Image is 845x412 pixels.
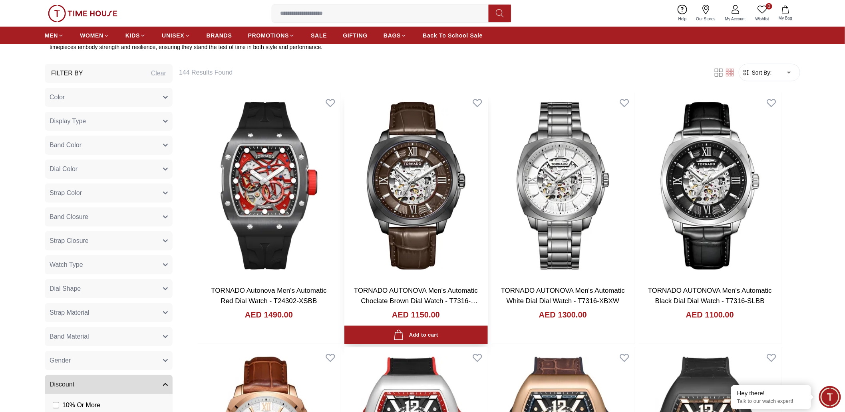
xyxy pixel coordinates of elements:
[775,15,795,21] span: My Bag
[693,16,719,22] span: Our Stores
[45,28,64,43] a: MEN
[766,3,772,10] span: 0
[45,231,173,250] button: Strap Closure
[207,32,232,39] span: BRANDS
[125,32,140,39] span: KIDS
[491,93,635,280] img: TORNADO AUTONOVA Men's Automatic White Dial Dial Watch - T7316-XBXW
[50,356,71,365] span: Gender
[45,183,173,203] button: Strap Color
[343,28,368,43] a: GIFTING
[80,32,103,39] span: WOMEN
[50,93,65,102] span: Color
[151,69,166,78] div: Clear
[423,32,483,39] span: Back To School Sale
[50,260,83,270] span: Watch Type
[648,287,772,305] a: TORNADO AUTONOVA Men's Automatic Black Dial Dial Watch - T7316-SLBB
[722,16,749,22] span: My Account
[50,164,78,174] span: Dial Color
[686,309,734,320] h4: AED 1100.00
[45,303,173,322] button: Strap Material
[384,32,401,39] span: BAGS
[344,326,488,345] button: Add to cart
[197,93,341,280] img: TORNADO Autonova Men's Automatic Red Dial Watch - T24302-XSBB
[45,160,173,179] button: Dial Color
[45,88,173,107] button: Color
[737,389,805,397] div: Hey there!
[774,4,797,23] button: My Bag
[50,212,88,222] span: Band Closure
[50,380,74,389] span: Discount
[737,398,805,405] p: Talk to our watch expert!
[50,308,89,317] span: Strap Material
[53,402,59,408] input: 10% Or More
[45,327,173,346] button: Band Material
[45,351,173,370] button: Gender
[45,207,173,227] button: Band Closure
[423,28,483,43] a: Back To School Sale
[354,287,478,315] a: TORNADO AUTONOVA Men's Automatic Choclate Brown Dial Watch - T7316-XLDD
[245,309,293,320] h4: AED 1490.00
[750,69,772,77] span: Sort By:
[675,16,690,22] span: Help
[50,140,82,150] span: Band Color
[50,332,89,341] span: Band Material
[45,255,173,274] button: Watch Type
[162,32,184,39] span: UNISEX
[162,28,190,43] a: UNISEX
[742,69,772,77] button: Sort By:
[692,3,720,24] a: Our Stores
[45,375,173,394] button: Discount
[392,309,440,320] h4: AED 1150.00
[45,112,173,131] button: Display Type
[45,136,173,155] button: Band Color
[751,3,774,24] a: 0Wishlist
[248,32,289,39] span: PROMOTIONS
[344,93,488,280] img: TORNADO AUTONOVA Men's Automatic Choclate Brown Dial Watch - T7316-XLDD
[501,287,625,305] a: TORNADO AUTONOVA Men's Automatic White Dial Dial Watch - T7316-XBXW
[50,284,81,294] span: Dial Shape
[752,16,772,22] span: Wishlist
[674,3,692,24] a: Help
[539,309,587,320] h4: AED 1300.00
[384,28,407,43] a: BAGS
[638,93,782,280] img: TORNADO AUTONOVA Men's Automatic Black Dial Dial Watch - T7316-SLBB
[819,386,841,408] div: Chat Widget
[343,32,368,39] span: GIFTING
[311,28,327,43] a: SALE
[50,116,86,126] span: Display Type
[311,32,327,39] span: SALE
[62,400,100,410] span: 10 % Or More
[51,69,83,78] h3: Filter By
[179,68,704,77] h6: 144 Results Found
[48,5,117,22] img: ...
[248,28,295,43] a: PROMOTIONS
[50,188,82,198] span: Strap Color
[45,279,173,298] button: Dial Shape
[394,330,438,341] div: Add to cart
[45,32,58,39] span: MEN
[80,28,109,43] a: WOMEN
[50,236,89,246] span: Strap Closure
[207,28,232,43] a: BRANDS
[125,28,146,43] a: KIDS
[211,287,326,305] a: TORNADO Autonova Men's Automatic Red Dial Watch - T24302-XSBB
